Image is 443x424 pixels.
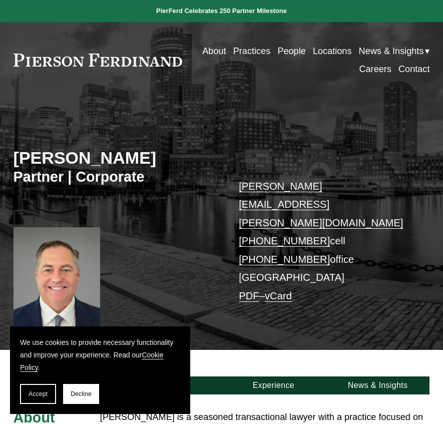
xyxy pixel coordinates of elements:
[29,390,48,397] span: Accept
[277,42,305,60] a: People
[221,376,325,394] a: Experience
[239,177,412,305] p: cell office [GEOGRAPHIC_DATA] –
[14,148,222,168] h2: [PERSON_NAME]
[359,42,430,60] a: folder dropdown
[233,42,270,60] a: Practices
[202,42,226,60] a: About
[239,290,259,301] a: PDF
[359,43,424,60] span: News & Insights
[359,60,391,78] a: Careers
[63,384,99,404] button: Decline
[14,168,222,186] h3: Partner | Corporate
[239,235,330,246] a: [PHONE_NUMBER]
[265,290,292,301] a: vCard
[325,376,429,394] a: News & Insights
[313,42,352,60] a: Locations
[239,181,403,228] a: [PERSON_NAME][EMAIL_ADDRESS][PERSON_NAME][DOMAIN_NAME]
[20,336,180,374] p: We use cookies to provide necessary functionality and improve your experience. Read our .
[71,390,92,397] span: Decline
[239,254,330,265] a: [PHONE_NUMBER]
[10,326,190,414] section: Cookie banner
[20,351,164,371] a: Cookie Policy
[398,60,429,78] a: Contact
[20,384,56,404] button: Accept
